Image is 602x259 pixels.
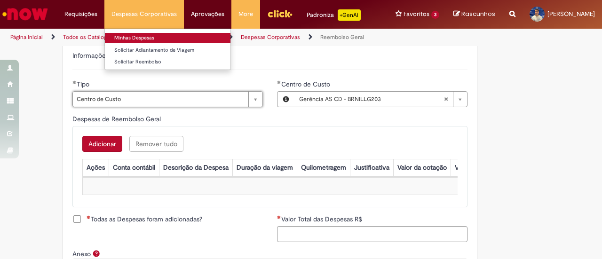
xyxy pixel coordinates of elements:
th: Duração da viagem [232,159,297,176]
span: Obrigatório Preenchido [72,80,77,84]
span: Rascunhos [461,9,495,18]
a: Gerência AS CD - BRNILLG203Limpar campo Centro de Custo [294,92,467,107]
span: Gerência AS CD - BRNILLG203 [299,92,444,107]
img: ServiceNow [1,5,49,24]
span: Centro de Custo [281,80,332,88]
button: Add a row for Despesas de Reembolso Geral [82,136,122,152]
span: 3 [431,11,439,19]
p: +GenAi [338,9,361,21]
img: click_logo_yellow_360x200.png [267,7,293,21]
a: Reembolso Geral [320,33,364,41]
div: Padroniza [307,9,361,21]
th: Valor por Litro [451,159,500,176]
span: Despesas Corporativas [111,9,177,19]
abbr: Limpar campo Centro de Custo [439,92,453,107]
ul: Trilhas de página [7,29,394,46]
a: Página inicial [10,33,43,41]
span: Requisições [64,9,97,19]
a: Despesas Corporativas [241,33,300,41]
span: Necessários [87,215,91,219]
label: Anexo [72,250,91,258]
a: Todos os Catálogos [63,33,113,41]
span: Todas as Despesas foram adicionadas? [87,214,202,224]
span: Favoritos [404,9,429,19]
span: Obrigatório Preenchido [277,80,281,84]
a: Rascunhos [453,10,495,19]
span: Ajuda para Anexo [91,250,102,257]
th: Justificativa [350,159,393,176]
span: Tipo [77,80,91,88]
th: Ações [82,159,109,176]
th: Quilometragem [297,159,350,176]
button: Centro de Custo, Visualizar este registro Gerência AS CD - BRNILLG203 [277,92,294,107]
span: [PERSON_NAME] [547,10,595,18]
span: Centro de Custo [77,92,244,107]
span: Valor Total das Despesas R$ [281,215,364,223]
th: Descrição da Despesa [159,159,232,176]
ul: Despesas Corporativas [104,28,231,70]
a: Minhas Despesas [105,33,230,43]
span: Despesas de Reembolso Geral [72,115,163,123]
th: Conta contábil [109,159,159,176]
label: Informações de Formulário [72,51,151,60]
span: More [238,9,253,19]
a: Solicitar Adiantamento de Viagem [105,45,230,55]
input: Valor Total das Despesas R$ [277,226,467,242]
span: Aprovações [191,9,224,19]
th: Valor da cotação [393,159,451,176]
span: Necessários [277,215,281,219]
a: Solicitar Reembolso [105,57,230,67]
